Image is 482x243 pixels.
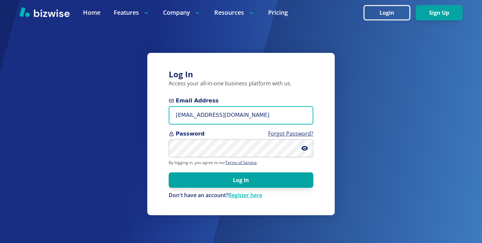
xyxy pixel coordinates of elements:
[114,8,150,17] p: Features
[169,97,313,105] span: Email Address
[364,5,410,20] button: Login
[416,5,463,20] button: Sign Up
[163,8,201,17] p: Company
[416,10,463,16] a: Sign Up
[169,160,313,165] p: By logging in, you agree to our .
[225,160,257,165] a: Terms of Service
[19,7,70,17] img: Bizwise Logo
[169,192,313,199] p: Don't have an account?
[169,172,313,188] button: Log In
[268,8,288,17] a: Pricing
[169,69,313,80] h3: Log In
[169,130,313,138] span: Password
[169,192,313,199] div: Don't have an account?Register here
[228,191,262,199] a: Register here
[83,8,100,17] a: Home
[364,10,416,16] a: Login
[169,106,313,125] input: you@example.com
[214,8,255,17] p: Resources
[268,130,313,137] a: Forgot Password?
[169,80,313,87] p: Access your all-in-one business platform with us.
